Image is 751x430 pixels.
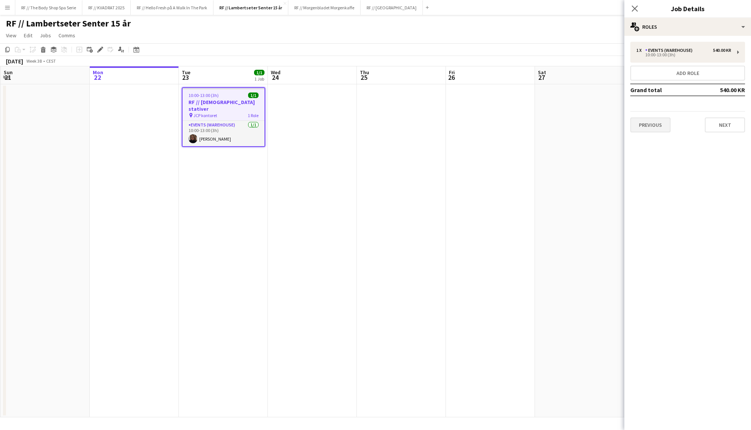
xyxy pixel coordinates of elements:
[537,73,546,82] span: 27
[705,117,745,132] button: Next
[359,73,369,82] span: 25
[361,0,423,15] button: RF // [GEOGRAPHIC_DATA]
[131,0,213,15] button: RF // Hello Fresh på A Walk In The Park
[213,0,288,15] button: RF // Lambertseter Senter 15 år
[182,87,265,147] app-job-card: 10:00-13:00 (3h)1/1RF // [DEMOGRAPHIC_DATA] stativer JCP kontoret1 RoleEvents (Warehouse)1/110:00...
[6,18,131,29] h1: RF // Lambertseter Senter 15 år
[25,58,43,64] span: Week 38
[40,32,51,39] span: Jobs
[24,32,32,39] span: Edit
[698,84,745,96] td: 540.00 KR
[58,32,75,39] span: Comms
[92,73,103,82] span: 22
[636,48,645,53] div: 1 x
[3,73,13,82] span: 21
[448,73,455,82] span: 26
[182,69,190,76] span: Tue
[288,0,361,15] button: RF // Morgenbladet Morgenkaffe
[270,73,281,82] span: 24
[4,69,13,76] span: Sun
[15,0,82,15] button: RF // The Body Shop Spa Serie
[254,76,264,82] div: 1 Job
[46,58,56,64] div: CEST
[181,73,190,82] span: 23
[636,53,731,57] div: 10:00-13:00 (3h)
[21,31,35,40] a: Edit
[630,117,671,132] button: Previous
[6,32,16,39] span: View
[188,92,219,98] span: 10:00-13:00 (3h)
[37,31,54,40] a: Jobs
[193,113,217,118] span: JCP kontoret
[183,121,264,146] app-card-role: Events (Warehouse)1/110:00-13:00 (3h)[PERSON_NAME]
[645,48,695,53] div: Events (Warehouse)
[254,70,264,75] span: 1/1
[56,31,78,40] a: Comms
[6,57,23,65] div: [DATE]
[538,69,546,76] span: Sat
[624,4,751,13] h3: Job Details
[630,66,745,81] button: Add role
[183,99,264,112] h3: RF // [DEMOGRAPHIC_DATA] stativer
[82,0,131,15] button: RF // KVADRAT 2025
[271,69,281,76] span: Wed
[360,69,369,76] span: Thu
[93,69,103,76] span: Mon
[248,113,259,118] span: 1 Role
[713,48,731,53] div: 540.00 KR
[3,31,19,40] a: View
[248,92,259,98] span: 1/1
[449,69,455,76] span: Fri
[624,18,751,36] div: Roles
[630,84,698,96] td: Grand total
